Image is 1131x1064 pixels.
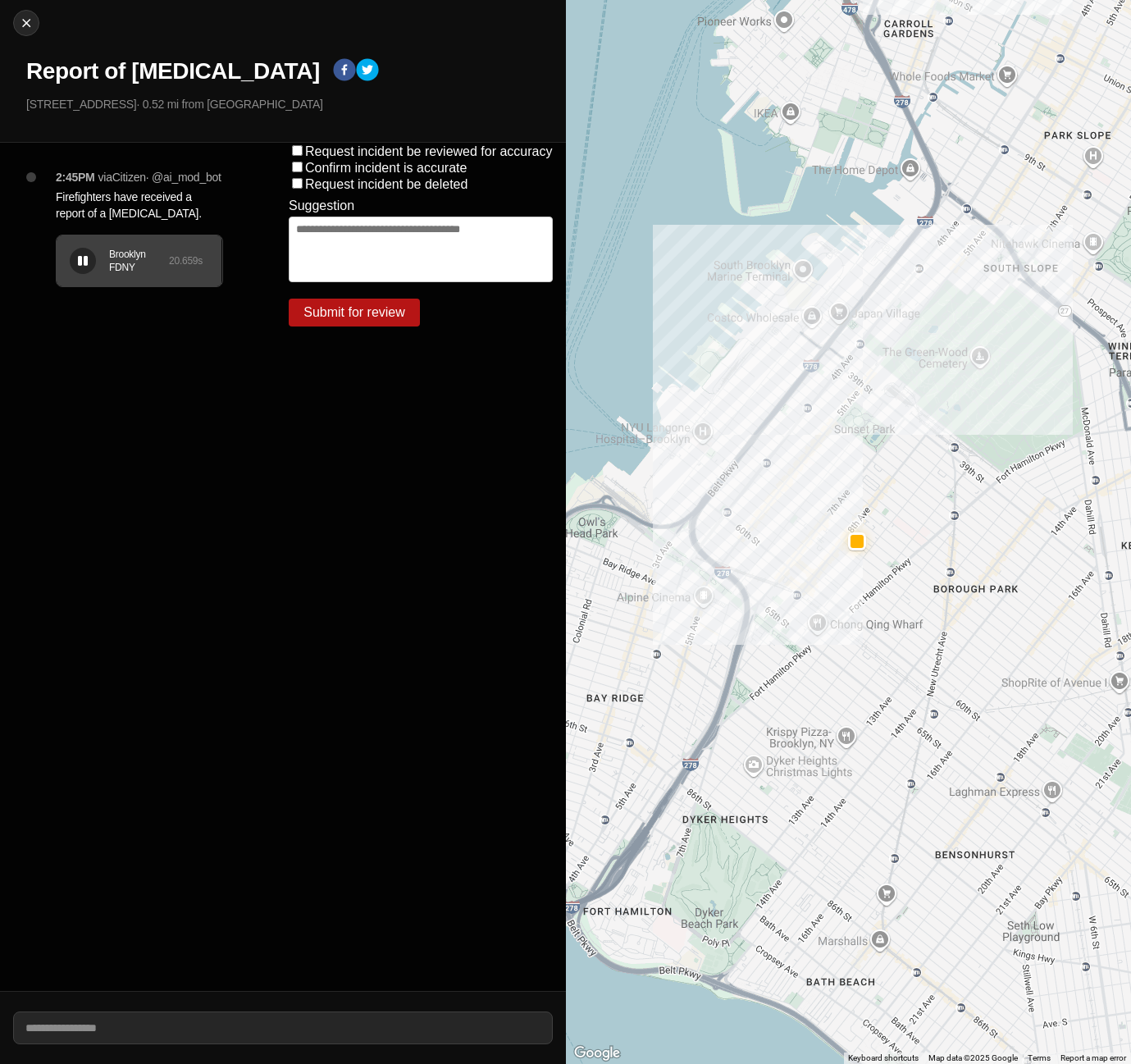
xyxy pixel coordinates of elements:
[56,169,95,185] p: 2:45PM
[56,189,223,221] p: Firefighters have received a report of a [MEDICAL_DATA].
[305,177,467,191] label: Request incident be deleted
[848,1053,919,1064] button: Keyboard shortcuts
[109,248,169,274] div: Brooklyn FDNY
[570,1043,624,1064] a: Open this area in Google Maps (opens a new window)
[1028,1053,1051,1062] a: Terms (opens in new tab)
[289,199,354,213] label: Suggestion
[26,96,553,112] p: [STREET_ADDRESS] · 0.52 mi from [GEOGRAPHIC_DATA]
[305,161,467,175] label: Confirm incident is accurate
[169,254,203,267] div: 20.659 s
[333,58,356,84] button: facebook
[1060,1053,1126,1062] a: Report a map error
[928,1053,1018,1062] span: Map data ©2025 Google
[18,15,34,31] img: cancel
[26,57,320,86] h1: Report of [MEDICAL_DATA]
[98,169,221,185] p: via Citizen · @ ai_mod_bot
[13,10,39,36] button: cancel
[305,144,553,158] label: Request incident be reviewed for accuracy
[356,58,379,84] button: twitter
[570,1043,624,1064] img: Google
[289,299,420,327] button: Submit for review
